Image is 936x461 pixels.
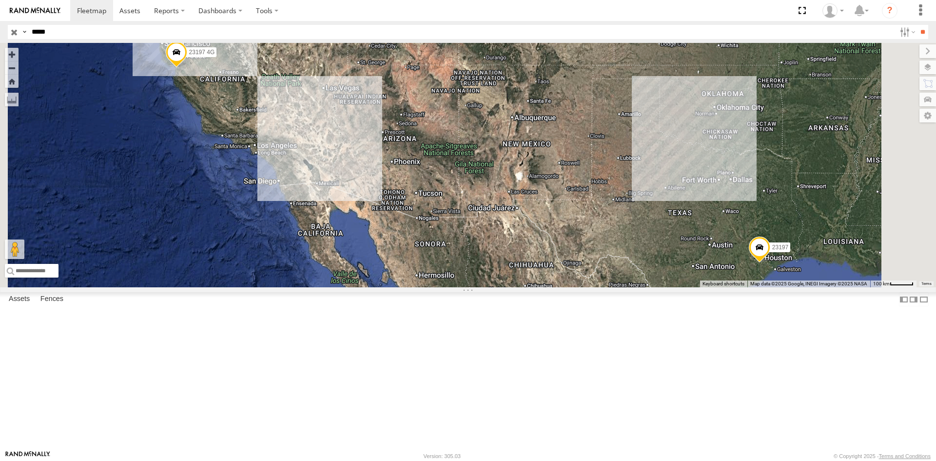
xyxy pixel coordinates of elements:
[899,292,909,306] label: Dock Summary Table to the Left
[919,292,929,306] label: Hide Summary Table
[879,453,931,459] a: Terms and Conditions
[882,3,897,19] i: ?
[702,281,744,287] button: Keyboard shortcuts
[424,453,461,459] div: Version: 305.03
[5,48,19,61] button: Zoom in
[20,25,28,39] label: Search Query
[921,282,932,286] a: Terms
[5,75,19,88] button: Zoom Home
[919,109,936,122] label: Map Settings
[870,281,916,287] button: Map Scale: 100 km per 45 pixels
[819,3,847,18] div: Puma Singh
[4,293,35,306] label: Assets
[5,93,19,106] label: Measure
[5,61,19,75] button: Zoom out
[750,281,867,286] span: Map data ©2025 Google, INEGI Imagery ©2025 NASA
[896,25,917,39] label: Search Filter Options
[10,7,60,14] img: rand-logo.svg
[834,453,931,459] div: © Copyright 2025 -
[36,293,68,306] label: Fences
[189,48,215,55] span: 23197 4G
[873,281,890,286] span: 100 km
[5,451,50,461] a: Visit our Website
[5,240,24,259] button: Drag Pegman onto the map to open Street View
[909,292,918,306] label: Dock Summary Table to the Right
[772,244,788,251] span: 23197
